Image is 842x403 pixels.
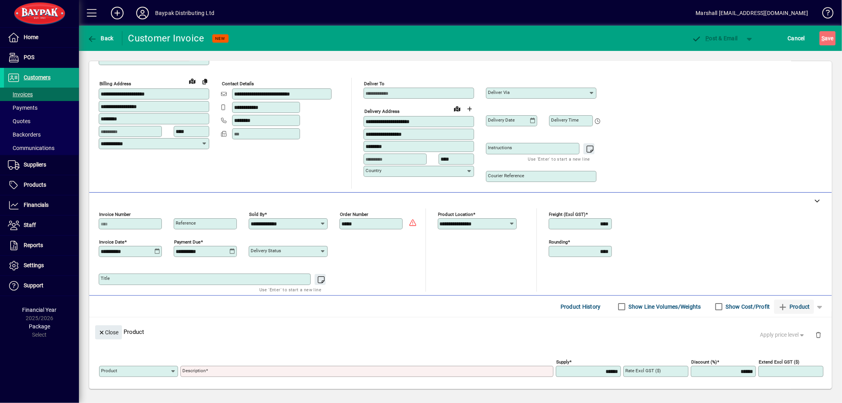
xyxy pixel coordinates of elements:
[557,300,604,314] button: Product History
[4,101,79,114] a: Payments
[98,326,119,339] span: Close
[8,105,38,111] span: Payments
[251,248,281,253] mat-label: Delivery status
[488,173,524,178] mat-label: Courier Reference
[821,35,825,41] span: S
[625,368,661,373] mat-label: Rate excl GST ($)
[105,6,130,20] button: Add
[95,325,122,339] button: Close
[4,256,79,276] a: Settings
[696,7,808,19] div: Marshall [EMAIL_ADDRESS][DOMAIN_NAME]
[706,35,709,41] span: P
[4,114,79,128] a: Quotes
[438,212,473,217] mat-label: Product location
[216,36,225,41] span: NEW
[130,6,155,20] button: Profile
[174,239,201,245] mat-label: Payment due
[24,54,34,60] span: POS
[24,242,43,248] span: Reports
[691,359,717,365] mat-label: Discount (%)
[688,31,742,45] button: Post & Email
[528,154,590,163] mat-hint: Use 'Enter' to start a new line
[4,276,79,296] a: Support
[29,323,50,330] span: Package
[8,118,30,124] span: Quotes
[561,300,601,313] span: Product History
[249,212,264,217] mat-label: Sold by
[816,2,832,27] a: Knowledge Base
[87,35,114,41] span: Back
[79,31,122,45] app-page-header-button: Back
[101,368,117,373] mat-label: Product
[549,239,568,245] mat-label: Rounding
[24,161,46,168] span: Suppliers
[488,90,510,95] mat-label: Deliver via
[186,75,199,87] a: View on map
[757,328,809,342] button: Apply price level
[819,31,836,45] button: Save
[340,212,368,217] mat-label: Order number
[24,222,36,228] span: Staff
[788,32,805,45] span: Cancel
[821,32,834,45] span: ave
[23,307,57,313] span: Financial Year
[259,285,321,294] mat-hint: Use 'Enter' to start a new line
[4,141,79,155] a: Communications
[199,75,211,88] button: Copy to Delivery address
[809,325,828,344] button: Delete
[4,175,79,195] a: Products
[724,303,770,311] label: Show Cost/Profit
[451,102,463,115] a: View on map
[786,31,807,45] button: Cancel
[24,282,43,289] span: Support
[4,195,79,215] a: Financials
[24,182,46,188] span: Products
[182,368,206,373] mat-label: Description
[4,48,79,67] a: POS
[93,328,124,336] app-page-header-button: Close
[128,32,204,45] div: Customer Invoice
[99,239,124,245] mat-label: Invoice date
[155,7,214,19] div: Baypak Distributing Ltd
[4,28,79,47] a: Home
[4,128,79,141] a: Backorders
[556,359,569,365] mat-label: Supply
[760,331,806,339] span: Apply price level
[4,236,79,255] a: Reports
[809,331,828,338] app-page-header-button: Delete
[24,202,49,208] span: Financials
[89,317,832,346] div: Product
[627,303,701,311] label: Show Line Volumes/Weights
[549,212,586,217] mat-label: Freight (excl GST)
[4,216,79,235] a: Staff
[364,81,384,86] mat-label: Deliver To
[8,145,54,151] span: Communications
[4,88,79,101] a: Invoices
[101,276,110,281] mat-label: Title
[8,91,33,97] span: Invoices
[24,262,44,268] span: Settings
[488,145,512,150] mat-label: Instructions
[4,155,79,175] a: Suppliers
[99,212,131,217] mat-label: Invoice number
[176,220,196,226] mat-label: Reference
[24,74,51,81] span: Customers
[8,131,41,138] span: Backorders
[488,117,515,123] mat-label: Delivery date
[759,359,799,365] mat-label: Extend excl GST ($)
[85,31,116,45] button: Back
[551,117,579,123] mat-label: Delivery time
[692,35,738,41] span: ost & Email
[366,168,381,173] mat-label: Country
[463,103,476,115] button: Choose address
[24,34,38,40] span: Home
